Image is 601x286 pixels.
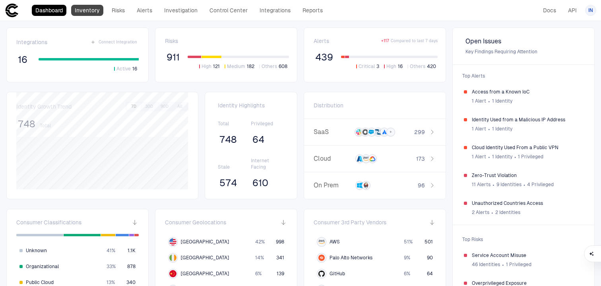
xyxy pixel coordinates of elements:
[18,118,35,130] span: 748
[382,63,404,70] button: High16
[523,179,526,191] span: ∙
[472,144,583,151] span: Cloud Identity Used From a Public VPN
[202,63,211,70] span: High
[251,177,270,189] button: 610
[491,206,494,218] span: ∙
[142,103,156,110] button: 30D
[458,232,589,247] span: Top Risks
[330,270,345,277] span: GitHub
[16,103,72,110] span: Identity Growth Trend
[585,5,596,16] button: IN
[465,37,582,45] span: Open Issues
[16,219,81,226] span: Consumer Classifications
[173,103,187,110] button: All
[71,5,103,16] a: Inventory
[330,239,340,245] span: AWS
[247,63,254,70] span: 182
[472,117,583,123] span: Identity Used from a Malicious IP Address
[318,239,325,245] div: AWS
[314,128,351,136] span: SaaS
[127,103,141,110] button: 7D
[539,5,560,16] a: Docs
[427,270,433,277] span: 64
[391,38,438,44] span: Compared to last 7 days
[181,255,229,261] span: [GEOGRAPHIC_DATA]
[89,37,139,47] button: Connect Integration
[492,98,512,104] span: 1 Identity
[527,181,554,188] span: 4 Privileged
[472,126,486,132] span: 1 Alert
[167,51,180,63] span: 911
[227,63,245,70] span: Medium
[127,263,136,270] span: 878
[213,63,220,70] span: 121
[169,254,176,261] img: IE
[18,54,27,66] span: 16
[588,7,593,14] span: IN
[40,123,51,129] span: Total
[277,270,284,277] span: 139
[218,177,238,189] button: 574
[252,177,268,189] span: 610
[472,209,489,216] span: 2 Alerts
[472,89,583,95] span: Access from a Known IoC
[165,219,226,226] span: Consumer Geolocations
[404,270,410,277] span: 6 %
[219,177,237,189] span: 574
[218,164,251,170] span: Stale
[318,270,325,277] div: GitHub
[223,63,256,70] button: Medium182
[252,134,264,146] span: 64
[206,5,251,16] a: Control Center
[359,63,375,70] span: Critical
[255,239,265,245] span: 42 %
[318,255,325,261] div: Palo Alto Networks
[472,154,486,160] span: 1 Alert
[161,5,201,16] a: Investigation
[472,252,583,259] span: Service Account Misuse
[107,247,115,254] span: 41 %
[198,63,221,70] button: High121
[276,239,284,245] span: 998
[427,255,433,261] span: 90
[251,121,284,127] span: Privileged
[492,179,495,191] span: ∙
[26,247,47,254] span: Unknown
[128,247,136,254] span: 1.1K‏
[472,172,583,179] span: Zero-Trust Violation
[564,5,580,16] a: API
[492,126,512,132] span: 1 Identity
[398,63,403,70] span: 16
[418,182,425,189] span: 96
[256,5,294,16] a: Integrations
[218,133,238,146] button: 748
[314,102,343,109] span: Distribution
[251,158,284,170] span: Internet Facing
[218,102,284,109] span: Identity Highlights
[502,259,504,270] span: ∙
[132,66,137,72] span: 16
[472,200,583,206] span: Unauthorized Countries Access
[314,181,352,189] span: On Prem
[251,133,266,146] button: 64
[381,38,389,44] span: + 117
[314,51,335,64] button: 439
[314,219,386,226] span: Consumer 3rd Party Vendors
[386,63,396,70] span: High
[126,279,136,286] span: 340
[465,49,582,55] span: Key Findings Requiring Attention
[488,151,490,163] span: ∙
[314,37,329,45] span: Alerts
[181,239,229,245] span: [GEOGRAPHIC_DATA]
[506,261,531,268] span: 1 Privileged
[472,261,500,268] span: 46 Identities
[165,37,178,45] span: Risks
[133,5,156,16] a: Alerts
[518,154,543,160] span: 1 Privileged
[16,53,29,66] button: 16
[425,239,433,245] span: 501
[414,128,425,136] span: 299
[108,5,128,16] a: Risks
[496,181,522,188] span: 9 Identities
[107,279,115,286] span: 13 %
